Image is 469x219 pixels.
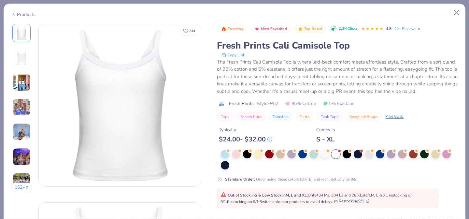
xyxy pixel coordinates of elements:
[217,101,226,107] img: brand logo
[189,29,195,33] span: 234
[361,24,383,34] div: 4.8 Stars
[13,173,30,190] img: User generated content
[225,177,255,182] strong: Standard Order :
[225,176,357,182] div: Order using these colors [DATE] and we’ll delivery by 9/9.
[236,112,265,121] button: Screen Print
[294,25,325,33] button: Badge Button
[450,7,463,19] button: Close
[339,26,357,32] span: 2.3M Clicks
[218,25,247,33] button: Badge Button
[316,126,335,133] div: Comes In
[254,26,260,32] img: Most Favorited sort
[217,58,458,95] div: The Fresh Prints Cali Camisole Top is where laid-back comfort meets effortless style. Crafted fro...
[219,135,272,143] div: $ 24.00 - $ 32.00
[11,11,36,18] div: Products
[13,74,30,91] img: User generated content
[385,114,404,120] div: Print Guide
[13,98,30,116] img: User generated content
[221,26,226,32] img: Trending sort
[217,112,233,121] button: Tops
[228,193,258,198] strong: Out of Stock in S
[14,50,29,66] img: Back
[386,26,391,31] span: 4.8
[285,100,316,107] span: 95% Cotton
[14,25,29,41] img: Front
[251,25,290,33] button: Badge Button
[220,52,247,58] button: copy to clipboard
[220,193,413,204] span: Only 434 Ms, 304 Ls and 78 XLs left. M, L & XL restocking on 9/1. Restocking on 9/1. Switch color...
[269,112,292,121] button: Transfers
[316,135,335,143] div: S - XL
[13,148,30,166] img: User generated content
[39,24,201,186] img: Front
[334,198,369,204] button: Restocking9/1
[257,100,278,107] span: Style FP52
[317,112,342,121] button: Tank Tops
[228,27,244,31] span: Trending
[258,193,308,198] strong: & Low Stock in M, L and XL :
[261,27,287,31] span: Most Favorited
[296,112,314,121] button: Tanks
[323,100,354,107] span: 5% Elastane
[219,126,272,133] div: Typically
[217,39,458,52] div: Fresh Prints Cali Camisole Top
[180,26,198,36] button: Like
[346,112,382,121] button: Spaghetti Straps
[394,26,421,32] a: 40+ Reviews
[13,123,30,141] img: User generated content
[11,182,32,192] button: 162+
[298,26,303,32] img: Top Rated sort
[304,27,322,31] span: Top Rated
[229,100,254,107] span: Fresh Prints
